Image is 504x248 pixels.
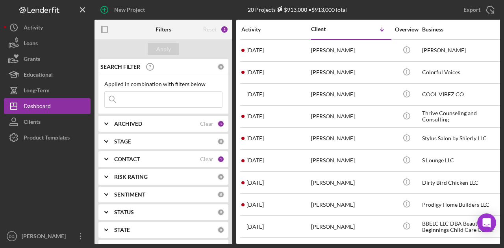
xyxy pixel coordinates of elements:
div: Dirty Bird Chicken LLC [422,172,501,193]
div: Open Intercom Messenger [477,213,496,232]
b: SENTIMENT [114,191,145,198]
time: 2025-09-23 14:10 [246,69,264,75]
button: Loans [4,35,91,51]
b: RISK RATING [114,174,148,180]
button: Export [456,2,500,18]
time: 2025-04-02 14:06 [246,180,264,186]
div: Prodigy Home Builders LLC [422,194,501,215]
button: Grants [4,51,91,67]
time: 2025-07-23 14:42 [246,157,264,163]
div: Product Templates [24,130,70,147]
div: Overview [392,26,421,33]
div: New Project [114,2,145,18]
b: STATE [114,227,130,233]
button: Activity [4,20,91,35]
div: Stylus Salon by Shierly LLC [422,128,501,149]
button: Apply [148,43,179,55]
div: 2 [220,26,228,33]
div: Client [311,26,350,32]
button: Educational [4,67,91,83]
b: Filters [156,26,171,33]
div: Reset [203,26,217,33]
div: [PERSON_NAME] [422,40,501,61]
time: 2025-08-01 16:01 [246,91,264,97]
b: SEARCH FILTER [100,64,140,70]
div: 1 [217,156,224,163]
b: CONTACT [114,156,140,162]
div: [PERSON_NAME] [311,172,390,193]
div: Thrive Counseling and Consulting [422,106,501,127]
b: STAGE [114,138,131,145]
div: [PERSON_NAME] [311,62,390,83]
div: Activity [241,26,310,33]
time: 2025-07-21 18:32 [246,135,264,141]
button: Long-Term [4,83,91,98]
div: Clear [200,121,213,127]
button: Product Templates [4,130,91,145]
div: [PERSON_NAME] [311,106,390,127]
div: Business [422,26,501,33]
button: Clients [4,114,91,130]
div: Applied in combination with filters below [104,81,222,87]
div: Activity [24,20,43,37]
div: [PERSON_NAME] [311,216,390,237]
div: 0 [217,173,224,180]
div: Dashboard [24,98,51,116]
div: COOL VIBEZ CO [422,84,501,105]
button: Dashboard [4,98,91,114]
div: 0 [217,226,224,233]
div: 1 [217,120,224,127]
div: Apply [156,43,171,55]
div: [PERSON_NAME] [311,194,390,215]
div: Educational [24,67,53,85]
div: Colorful Voices [422,62,501,83]
div: Loans [24,35,38,53]
div: Clients [24,114,41,132]
b: STATUS [114,209,134,215]
time: 2025-09-01 18:03 [246,47,264,53]
div: Export [463,2,480,18]
div: [PERSON_NAME] [20,228,71,246]
text: DG [9,234,15,239]
div: BBELC LLC DBA Beautiful Beginnings Child Care Center [422,216,501,237]
div: $913,000 [276,6,307,13]
time: 2025-09-18 19:33 [246,202,264,208]
button: DG[PERSON_NAME] [4,228,91,244]
div: [PERSON_NAME] [311,84,390,105]
div: S Lounge LLC [422,150,501,171]
div: 0 [217,138,224,145]
div: [PERSON_NAME] [311,128,390,149]
div: Grants [24,51,40,69]
div: 20 Projects • $913,000 Total [248,6,347,13]
div: [PERSON_NAME] [311,150,390,171]
time: 2025-09-23 17:00 [246,224,264,230]
button: New Project [94,2,153,18]
div: 0 [217,191,224,198]
div: [PERSON_NAME] [311,40,390,61]
b: ARCHIVED [114,121,142,127]
div: Long-Term [24,83,50,100]
div: 0 [217,209,224,216]
div: 0 [217,63,224,70]
time: 2025-08-22 01:56 [246,113,264,119]
div: Clear [200,156,213,162]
